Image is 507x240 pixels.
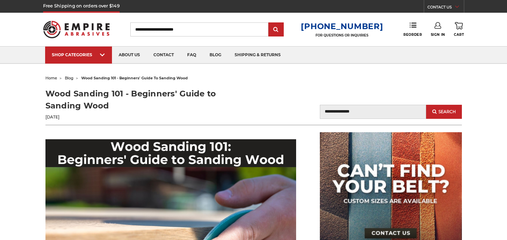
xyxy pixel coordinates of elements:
a: contact [147,47,180,64]
p: [DATE] [45,114,254,120]
span: Sign In [431,32,445,37]
a: blog [203,47,228,64]
a: shipping & returns [228,47,287,64]
a: CONTACT US [427,3,464,13]
a: [PHONE_NUMBER] [301,21,383,31]
a: home [45,76,57,80]
span: Cart [454,32,464,37]
img: Empire Abrasives [43,16,110,43]
span: wood sanding 101 - beginners' guide to sanding wood [81,76,188,80]
a: Cart [454,22,464,37]
a: blog [65,76,74,80]
button: Search [426,105,462,119]
a: about us [112,47,147,64]
a: Reorder [403,22,422,36]
p: FOR QUESTIONS OR INQUIRIES [301,33,383,37]
span: Search [438,109,456,114]
input: Submit [269,23,283,36]
div: SHOP CATEGORIES [52,52,105,57]
a: faq [180,47,203,64]
h1: Wood Sanding 101 - Beginners' Guide to Sanding Wood [45,88,254,112]
span: Reorder [403,32,422,37]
